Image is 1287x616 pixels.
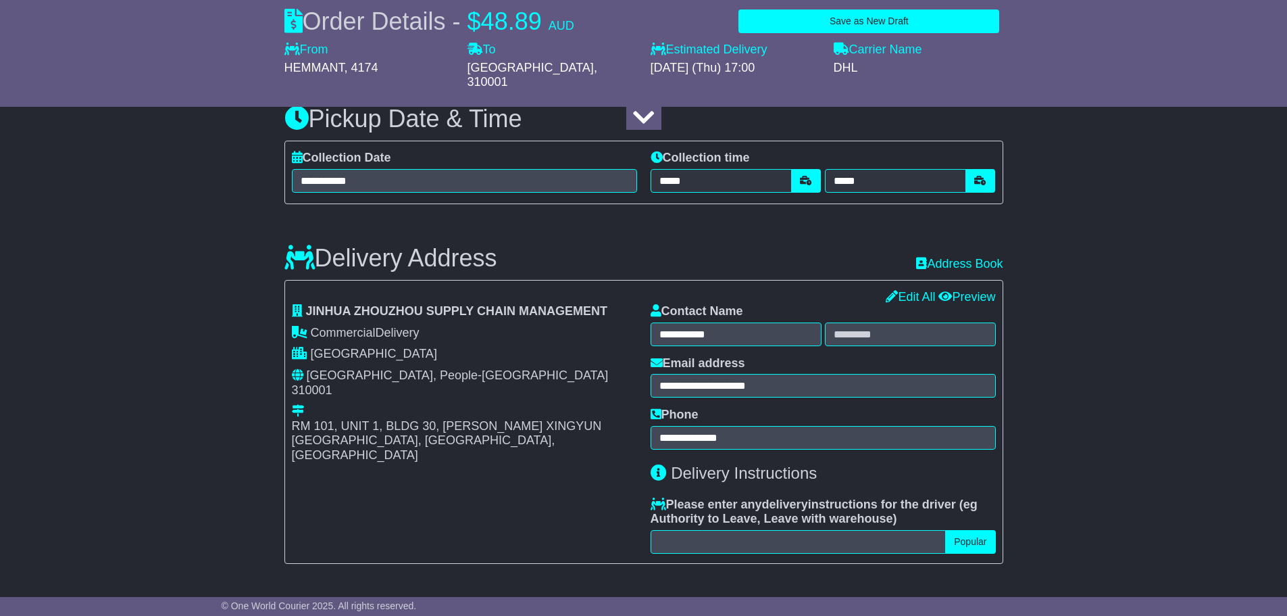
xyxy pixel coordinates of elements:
span: JINHUA ZHOUZHOU SUPPLY CHAIN MANAGEMENT [306,304,607,318]
label: Contact Name [651,304,743,319]
span: , 310001 [468,61,597,89]
span: delivery [762,498,808,511]
span: [GEOGRAPHIC_DATA] [468,61,594,74]
h3: Pickup Date & Time [284,105,1003,133]
label: Phone [651,408,699,423]
span: , 4174 [345,61,378,74]
label: To [468,43,496,57]
label: Estimated Delivery [651,43,820,57]
div: Order Details - [284,7,574,36]
div: Delivery [292,326,637,341]
div: DHL [834,61,1003,76]
label: Email address [651,356,745,371]
label: Please enter any instructions for the driver ( ) [651,498,996,527]
a: Preview [938,290,995,304]
h3: Delivery Address [284,245,497,272]
span: $ [468,7,481,35]
label: From [284,43,328,57]
span: 310001 [292,383,332,397]
label: Carrier Name [834,43,922,57]
div: [GEOGRAPHIC_DATA], [GEOGRAPHIC_DATA], [GEOGRAPHIC_DATA] [292,433,637,463]
span: 48.89 [481,7,542,35]
span: Commercial [311,326,376,339]
a: Address Book [916,257,1003,270]
a: Edit All [886,290,935,304]
span: © One World Courier 2025. All rights reserved. [222,600,417,611]
span: HEMMANT [284,61,345,74]
button: Popular [945,530,995,554]
span: [GEOGRAPHIC_DATA] [311,347,437,360]
div: RM 101, UNIT 1, BLDG 30, [PERSON_NAME] XINGYUN [292,419,637,434]
div: [DATE] (Thu) 17:00 [651,61,820,76]
label: Collection Date [292,151,391,166]
span: Delivery Instructions [671,464,817,482]
label: Collection time [651,151,750,166]
span: eg Authority to Leave, Leave with warehouse [651,498,978,526]
button: Save as New Draft [738,9,999,33]
span: [GEOGRAPHIC_DATA], People-[GEOGRAPHIC_DATA] [307,369,609,382]
span: AUD [549,19,574,32]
